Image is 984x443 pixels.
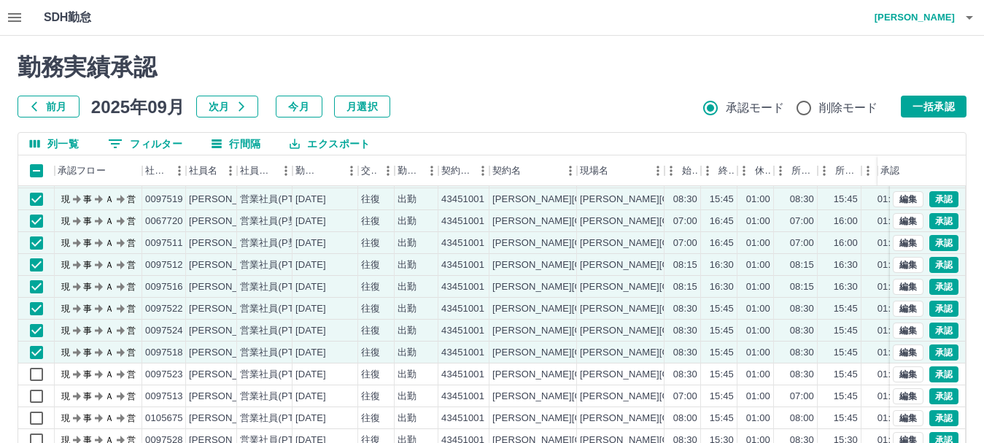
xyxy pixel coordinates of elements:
text: 現 [61,216,70,226]
div: [PERSON_NAME][GEOGRAPHIC_DATA]学校給食センター [580,346,837,360]
div: 営業社員(P契約) [240,215,311,228]
div: [PERSON_NAME] [189,346,268,360]
h2: 勤務実績承認 [18,53,966,81]
div: 01:00 [746,368,770,382]
div: 08:00 [790,412,814,425]
text: 営 [127,260,136,270]
button: 承認 [929,191,958,207]
div: 営業社員(PT契約) [240,193,317,207]
button: 編集 [893,213,923,229]
button: メニュー [559,160,581,182]
div: [PERSON_NAME][GEOGRAPHIC_DATA] [492,193,673,207]
button: 承認 [929,213,958,229]
div: 15:45 [710,368,734,382]
div: 往復 [361,368,380,382]
div: 往復 [361,324,380,338]
button: 編集 [893,344,923,361]
div: [PERSON_NAME][GEOGRAPHIC_DATA]学校給食センター [580,193,837,207]
button: 編集 [893,388,923,404]
div: [PERSON_NAME] [189,412,268,425]
div: 0097519 [145,193,183,207]
div: 08:30 [673,368,697,382]
button: 編集 [893,323,923,339]
div: 01:00 [746,280,770,294]
div: 01:00 [878,258,902,272]
div: [PERSON_NAME][GEOGRAPHIC_DATA] [492,236,673,250]
div: 往復 [361,215,380,228]
button: 承認 [929,388,958,404]
div: 15:45 [834,412,858,425]
div: [DATE] [295,346,326,360]
div: 43451001 [441,193,484,207]
div: 43451001 [441,258,484,272]
button: 月選択 [334,96,390,118]
text: 事 [83,282,92,292]
div: 01:00 [878,193,902,207]
div: 0097522 [145,302,183,316]
div: 出勤 [398,368,417,382]
div: 07:00 [790,390,814,404]
div: 往復 [361,236,380,250]
text: Ａ [105,238,114,248]
div: 08:30 [790,368,814,382]
div: 営業社員(PT契約) [240,280,317,294]
div: 43451001 [441,368,484,382]
div: 営業社員(PT契約) [240,390,317,404]
div: 16:00 [834,215,858,228]
text: 現 [61,260,70,270]
button: 承認 [929,279,958,295]
div: 01:00 [746,412,770,425]
div: [PERSON_NAME][GEOGRAPHIC_DATA] [492,412,673,425]
div: 15:45 [710,390,734,404]
div: 営業社員(P契約) [240,236,311,250]
div: 往復 [361,390,380,404]
button: 次月 [196,96,258,118]
div: 15:45 [710,193,734,207]
text: 現 [61,413,70,423]
button: 承認 [929,410,958,426]
div: 出勤 [398,280,417,294]
div: [PERSON_NAME] [189,390,268,404]
div: [PERSON_NAME] [189,193,268,207]
text: Ａ [105,369,114,380]
text: 営 [127,238,136,248]
div: [PERSON_NAME][GEOGRAPHIC_DATA]学校給食センター [580,324,837,338]
button: 列選択 [18,133,90,155]
div: 所定開始 [791,155,815,186]
div: 営業社員(PT契約) [240,324,317,338]
text: 営 [127,347,136,358]
text: 現 [61,238,70,248]
text: 営 [127,369,136,380]
div: 15:45 [834,324,858,338]
button: 承認 [929,257,958,273]
text: Ａ [105,216,114,226]
text: Ａ [105,347,114,358]
button: 編集 [893,301,923,317]
div: [PERSON_NAME] [189,236,268,250]
div: 01:00 [878,236,902,250]
div: 往復 [361,280,380,294]
button: 承認 [929,301,958,317]
text: 営 [127,194,136,204]
div: 終業 [701,155,737,186]
div: 始業 [665,155,701,186]
div: 15:45 [710,412,734,425]
div: 勤務区分 [398,155,421,186]
span: 削除モード [819,99,878,117]
div: 15:45 [834,302,858,316]
div: [DATE] [295,280,326,294]
div: 往復 [361,193,380,207]
text: 営 [127,282,136,292]
div: [DATE] [295,324,326,338]
button: ソート [320,161,341,181]
div: [DATE] [295,412,326,425]
h5: 2025年09月 [91,96,185,118]
text: Ａ [105,194,114,204]
text: 事 [83,260,92,270]
div: 出勤 [398,390,417,404]
div: 16:30 [710,258,734,272]
text: 営 [127,304,136,314]
div: 0067720 [145,215,183,228]
div: 43451001 [441,280,484,294]
div: 01:00 [878,368,902,382]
